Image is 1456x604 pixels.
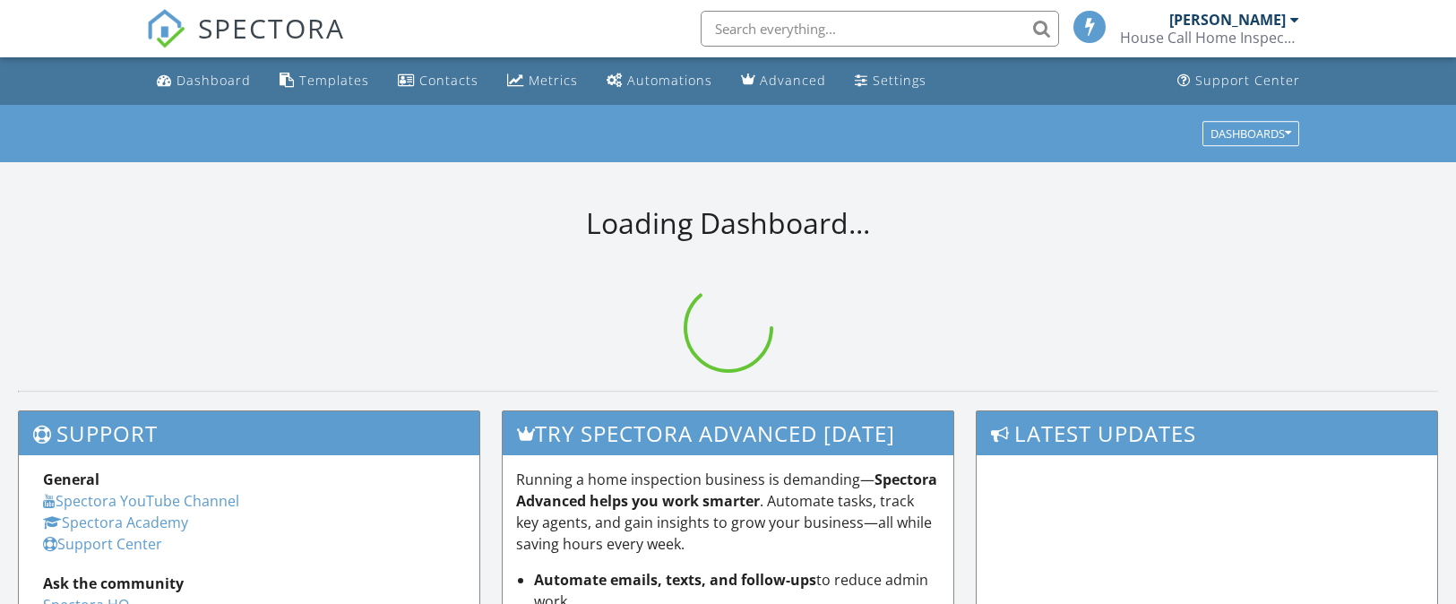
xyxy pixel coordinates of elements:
[873,72,926,89] div: Settings
[760,72,826,89] div: Advanced
[977,411,1437,455] h3: Latest Updates
[419,72,478,89] div: Contacts
[503,411,952,455] h3: Try spectora advanced [DATE]
[299,72,369,89] div: Templates
[391,65,486,98] a: Contacts
[198,9,345,47] span: SPECTORA
[1170,65,1307,98] a: Support Center
[516,469,939,555] p: Running a home inspection business is demanding— . Automate tasks, track key agents, and gain ins...
[500,65,585,98] a: Metrics
[734,65,833,98] a: Advanced
[272,65,376,98] a: Templates
[43,491,239,511] a: Spectora YouTube Channel
[529,72,578,89] div: Metrics
[43,470,99,489] strong: General
[516,470,937,511] strong: Spectora Advanced helps you work smarter
[599,65,719,98] a: Automations (Basic)
[146,9,185,48] img: The Best Home Inspection Software - Spectora
[177,72,251,89] div: Dashboard
[1169,11,1286,29] div: [PERSON_NAME]
[701,11,1059,47] input: Search everything...
[43,513,188,532] a: Spectora Academy
[1202,121,1299,146] button: Dashboards
[146,24,345,62] a: SPECTORA
[1195,72,1300,89] div: Support Center
[534,570,816,590] strong: Automate emails, texts, and follow-ups
[848,65,934,98] a: Settings
[1210,127,1291,140] div: Dashboards
[43,573,455,594] div: Ask the community
[627,72,712,89] div: Automations
[19,411,479,455] h3: Support
[150,65,258,98] a: Dashboard
[43,534,162,554] a: Support Center
[1120,29,1299,47] div: House Call Home Inspection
